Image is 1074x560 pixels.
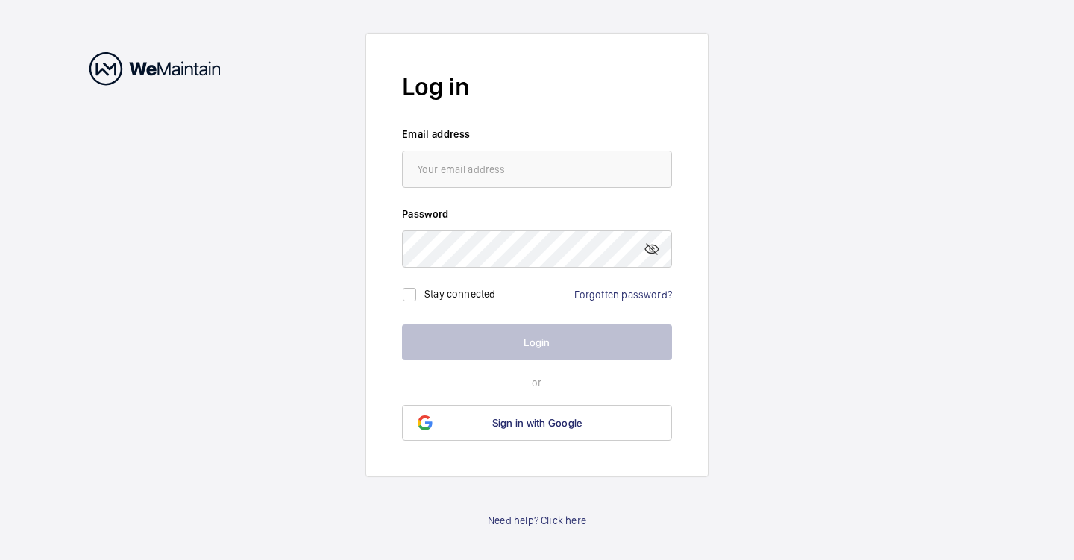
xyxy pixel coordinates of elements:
label: Password [402,207,672,221]
label: Email address [402,127,672,142]
a: Need help? Click here [488,513,586,528]
input: Your email address [402,151,672,188]
p: or [402,375,672,390]
h2: Log in [402,69,672,104]
span: Sign in with Google [492,417,582,429]
label: Stay connected [424,287,496,299]
button: Login [402,324,672,360]
a: Forgotten password? [574,289,672,301]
